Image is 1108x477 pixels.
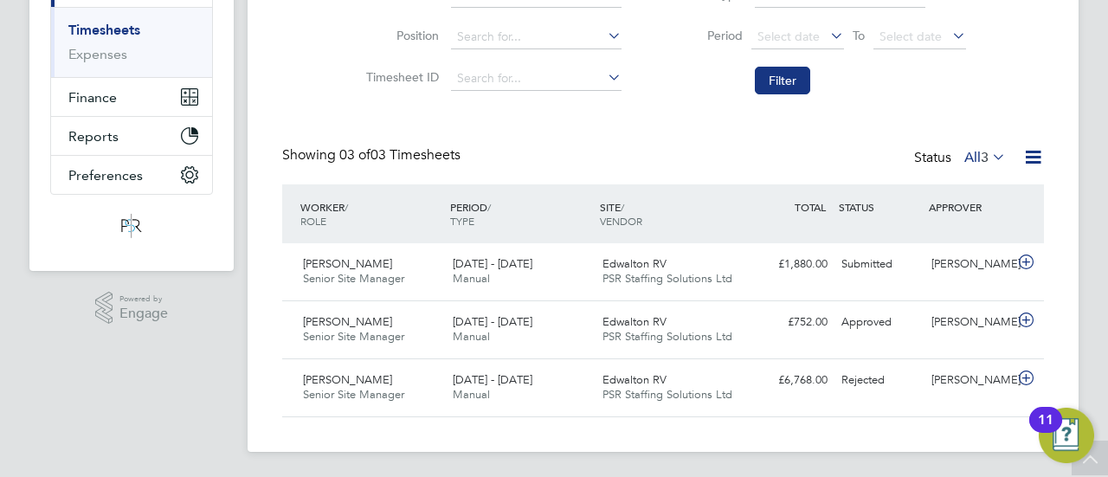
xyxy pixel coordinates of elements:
[981,149,989,166] span: 3
[834,366,924,395] div: Rejected
[51,156,212,194] button: Preferences
[744,366,834,395] div: £6,768.00
[51,78,212,116] button: Finance
[68,89,117,106] span: Finance
[453,372,532,387] span: [DATE] - [DATE]
[847,24,870,47] span: To
[453,256,532,271] span: [DATE] - [DATE]
[834,308,924,337] div: Approved
[924,308,1015,337] div: [PERSON_NAME]
[361,28,439,43] label: Position
[795,200,826,214] span: TOTAL
[303,387,404,402] span: Senior Site Manager
[924,250,1015,279] div: [PERSON_NAME]
[1038,420,1053,442] div: 11
[744,250,834,279] div: £1,880.00
[303,314,392,329] span: [PERSON_NAME]
[924,366,1015,395] div: [PERSON_NAME]
[68,22,140,38] a: Timesheets
[450,214,474,228] span: TYPE
[303,256,392,271] span: [PERSON_NAME]
[453,314,532,329] span: [DATE] - [DATE]
[621,200,624,214] span: /
[303,271,404,286] span: Senior Site Manager
[964,149,1006,166] label: All
[361,69,439,85] label: Timesheet ID
[596,191,745,236] div: SITE
[602,256,667,271] span: Edwalton RV
[451,67,622,91] input: Search for...
[119,306,168,321] span: Engage
[453,329,490,344] span: Manual
[51,7,212,77] div: Timesheets
[296,191,446,236] div: WORKER
[924,191,1015,222] div: APPROVER
[879,29,942,44] span: Select date
[487,200,491,214] span: /
[68,46,127,62] a: Expenses
[300,214,326,228] span: ROLE
[451,25,622,49] input: Search for...
[453,271,490,286] span: Manual
[50,212,213,240] a: Go to home page
[339,146,370,164] span: 03 of
[602,387,732,402] span: PSR Staffing Solutions Ltd
[453,387,490,402] span: Manual
[600,214,642,228] span: VENDOR
[914,146,1009,171] div: Status
[303,372,392,387] span: [PERSON_NAME]
[665,28,743,43] label: Period
[68,167,143,184] span: Preferences
[834,250,924,279] div: Submitted
[119,292,168,306] span: Powered by
[602,271,732,286] span: PSR Staffing Solutions Ltd
[1039,408,1094,463] button: Open Resource Center, 11 new notifications
[51,117,212,155] button: Reports
[116,212,147,240] img: psrsolutions-logo-retina.png
[744,308,834,337] div: £752.00
[602,329,732,344] span: PSR Staffing Solutions Ltd
[602,372,667,387] span: Edwalton RV
[303,329,404,344] span: Senior Site Manager
[68,128,119,145] span: Reports
[755,67,810,94] button: Filter
[602,314,667,329] span: Edwalton RV
[834,191,924,222] div: STATUS
[339,146,461,164] span: 03 Timesheets
[757,29,820,44] span: Select date
[345,200,348,214] span: /
[446,191,596,236] div: PERIOD
[282,146,464,164] div: Showing
[95,292,169,325] a: Powered byEngage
